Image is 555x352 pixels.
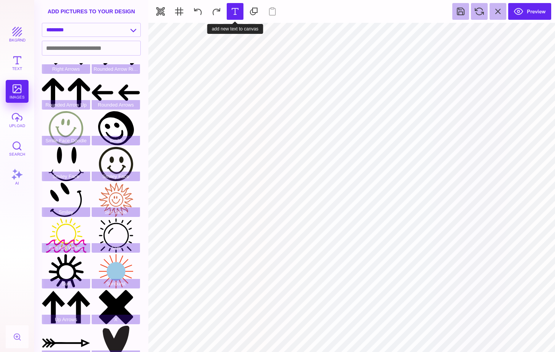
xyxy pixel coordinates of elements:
[42,279,90,288] span: Sun
[42,64,90,74] span: Right Arrows
[92,100,140,110] span: Rounded Arrows
[42,172,90,181] span: Smiley Face
[92,172,140,181] span: Smiley Face
[42,315,90,324] span: Up Arrows
[92,136,140,145] span: Smile
[6,23,29,46] button: bkgrnd
[92,243,140,253] span: Sun
[42,243,90,253] span: Sun and Waves
[42,136,90,145] span: Smile Face Doodle
[92,279,140,288] span: Sunburst
[6,166,29,188] button: AI
[508,3,551,20] button: Preview
[6,51,29,74] button: Text
[6,108,29,131] button: upload
[42,207,90,217] span: Smiley
[92,207,140,217] span: Sun Smile
[42,100,90,110] span: Rounded Arrow Up
[92,315,140,324] span: X
[92,64,140,74] span: Rounded Arrow Right
[6,137,29,160] button: Search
